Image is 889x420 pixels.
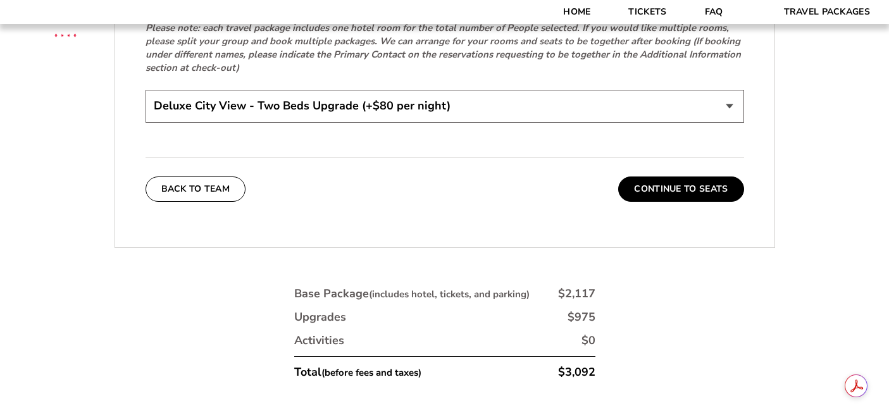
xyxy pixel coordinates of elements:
[558,286,595,302] div: $2,117
[38,6,93,61] img: CBS Sports Thanksgiving Classic
[568,309,595,325] div: $975
[369,288,530,300] small: (includes hotel, tickets, and parking)
[146,22,741,74] em: Please note: each travel package includes one hotel room for the total number of People selected....
[618,176,743,202] button: Continue To Seats
[558,364,595,380] div: $3,092
[294,286,530,302] div: Base Package
[146,176,246,202] button: Back To Team
[321,366,421,379] small: (before fees and taxes)
[581,333,595,349] div: $0
[294,309,346,325] div: Upgrades
[294,364,421,380] div: Total
[294,333,344,349] div: Activities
